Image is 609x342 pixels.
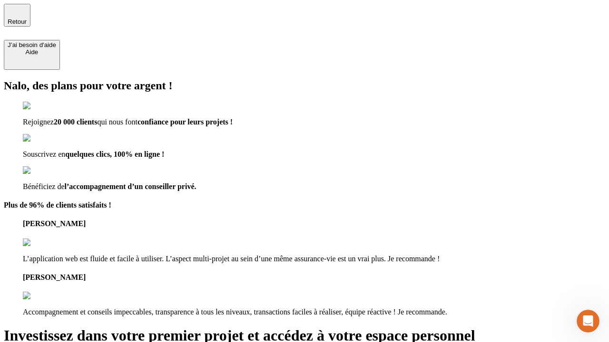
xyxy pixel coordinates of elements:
span: Rejoignez [23,118,54,126]
span: l’accompagnement d’un conseiller privé. [65,182,196,190]
h2: Nalo, des plans pour votre argent ! [4,79,605,92]
iframe: Intercom live chat [577,310,599,332]
div: Aide [8,48,56,56]
img: checkmark [23,166,64,175]
img: reviews stars [23,238,70,247]
span: Souscrivez en [23,150,65,158]
p: Accompagnement et conseils impeccables, transparence à tous les niveaux, transactions faciles à r... [23,308,605,316]
img: reviews stars [23,292,70,300]
span: Bénéficiez de [23,182,65,190]
span: Retour [8,18,27,25]
span: quelques clics, 100% en ligne ! [65,150,164,158]
p: L’application web est fluide et facile à utiliser. L’aspect multi-projet au sein d’une même assur... [23,255,605,263]
span: qui nous font [97,118,137,126]
img: checkmark [23,102,64,110]
span: 20 000 clients [54,118,98,126]
div: J’ai besoin d'aide [8,41,56,48]
h4: [PERSON_NAME] [23,219,605,228]
button: Retour [4,4,30,27]
span: confiance pour leurs projets ! [138,118,233,126]
h4: [PERSON_NAME] [23,273,605,282]
button: J’ai besoin d'aideAide [4,40,60,70]
img: checkmark [23,134,64,142]
h4: Plus de 96% de clients satisfaits ! [4,201,605,209]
